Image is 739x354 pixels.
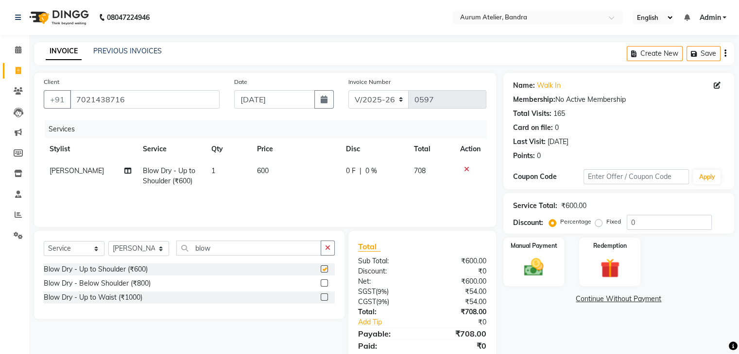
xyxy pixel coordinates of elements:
div: ₹708.00 [422,328,494,339]
span: 9% [378,288,387,295]
span: [PERSON_NAME] [50,166,104,175]
span: | [360,166,361,176]
div: ₹600.00 [561,201,586,211]
input: Search by Name/Mobile/Email/Code [70,90,220,109]
th: Disc [340,138,408,160]
img: logo [25,4,91,31]
div: 165 [553,109,565,119]
div: Membership: [513,95,555,105]
img: _gift.svg [594,256,626,280]
div: Blow Dry - Up to Waist (₹1000) [44,292,142,303]
label: Date [234,78,247,86]
div: ₹54.00 [422,297,494,307]
th: Qty [206,138,251,160]
div: Blow Dry - Up to Shoulder (₹600) [44,264,148,274]
span: 0 F [346,166,356,176]
span: 600 [257,166,269,175]
div: ( ) [351,297,422,307]
div: 0 [555,123,559,133]
span: CGST [358,297,376,306]
div: Discount: [351,266,422,276]
label: Fixed [606,217,621,226]
div: [DATE] [548,137,568,147]
a: Add Tip [351,317,434,327]
span: 708 [414,166,426,175]
th: Price [251,138,340,160]
a: PREVIOUS INVOICES [93,47,162,55]
input: Enter Offer / Coupon Code [584,169,689,184]
th: Action [454,138,486,160]
span: Admin [699,13,721,23]
div: Net: [351,276,422,287]
button: Save [687,46,721,61]
th: Total [408,138,454,160]
div: Card on file: [513,123,553,133]
span: 9% [378,298,387,306]
div: ₹708.00 [422,307,494,317]
span: 1 [211,166,215,175]
div: Total: [351,307,422,317]
label: Client [44,78,59,86]
div: Services [45,120,494,138]
a: Continue Without Payment [505,294,732,304]
label: Invoice Number [348,78,391,86]
img: _cash.svg [518,256,550,278]
div: ₹0 [422,340,494,352]
label: Redemption [593,241,627,250]
button: +91 [44,90,71,109]
a: INVOICE [46,43,82,60]
th: Stylist [44,138,137,160]
div: ₹600.00 [422,276,494,287]
div: Coupon Code [513,172,584,182]
span: SGST [358,287,376,296]
div: Last Visit: [513,137,546,147]
div: Discount: [513,218,543,228]
div: ₹600.00 [422,256,494,266]
th: Service [137,138,206,160]
div: Blow Dry - Below Shoulder (₹800) [44,278,151,289]
b: 08047224946 [107,4,150,31]
span: Total [358,241,380,252]
div: ₹0 [434,317,493,327]
div: No Active Membership [513,95,724,105]
span: 0 % [365,166,377,176]
label: Manual Payment [511,241,557,250]
a: Walk In [537,80,561,91]
div: ₹0 [422,266,494,276]
button: Apply [693,170,721,184]
div: ( ) [351,287,422,297]
div: 0 [537,151,541,161]
div: Sub Total: [351,256,422,266]
div: Paid: [351,340,422,352]
label: Percentage [560,217,591,226]
input: Search or Scan [176,241,321,256]
div: Points: [513,151,535,161]
div: Payable: [351,328,422,339]
div: Service Total: [513,201,557,211]
div: Name: [513,80,535,91]
span: Blow Dry - Up to Shoulder (₹600) [143,166,195,185]
div: ₹54.00 [422,287,494,297]
button: Create New [627,46,683,61]
div: Total Visits: [513,109,551,119]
